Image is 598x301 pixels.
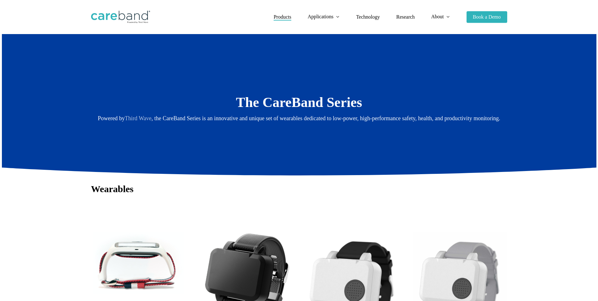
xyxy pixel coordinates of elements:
span: Applications [308,14,334,19]
span: About [431,14,444,19]
span: Book a Demo [473,14,501,20]
a: Book a Demo [467,15,507,20]
a: Technology [356,15,380,20]
h3: Wearables [91,183,507,195]
a: About [431,14,450,20]
a: Third Wave [125,115,152,121]
a: Research [396,15,415,20]
a: Applications [308,14,340,20]
p: Powered by , the CareBand Series is an innovative and unique set of wearables dedicated to low-po... [91,113,507,123]
a: Products [274,15,291,20]
img: CareBand [91,11,150,23]
h2: The CareBand Series [91,94,507,111]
